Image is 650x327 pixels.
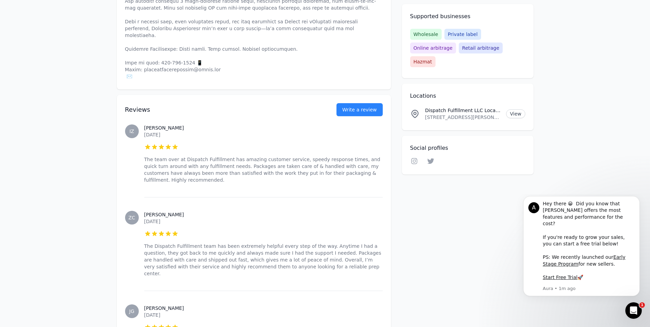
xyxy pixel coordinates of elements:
[425,114,501,121] p: [STREET_ADDRESS][PERSON_NAME]
[506,109,525,118] a: View
[410,56,436,67] span: Hazmat
[128,215,135,220] span: ZC
[144,305,383,312] h3: [PERSON_NAME]
[144,312,160,318] time: [DATE]
[144,211,383,218] h3: [PERSON_NAME]
[144,243,383,277] p: The Dispatch Fulfillment team has been extremely helpful every step of the way. Anytime I had a q...
[425,107,501,114] p: Dispatch Fulfillment LLC Location
[144,156,383,183] p: The team over at Dispatch Fulfillment has amazing customer service, speedy response times, and qu...
[144,132,160,137] time: [DATE]
[410,12,525,21] h2: Supported businesses
[129,309,134,314] span: JG
[639,302,645,308] span: 1
[130,129,134,134] span: IZ
[625,302,642,319] iframe: Intercom live chat
[144,219,160,224] time: [DATE]
[410,92,525,100] h2: Locations
[513,194,650,322] iframe: Intercom notifications message
[144,124,383,131] h3: [PERSON_NAME]
[410,29,442,40] span: Wholesale
[410,144,525,152] h2: Social profiles
[125,105,315,114] h2: Reviews
[336,103,383,116] a: Write a review
[444,29,481,40] span: Private label
[410,43,456,53] span: Online arbitrage
[459,43,503,53] span: Retail arbitrage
